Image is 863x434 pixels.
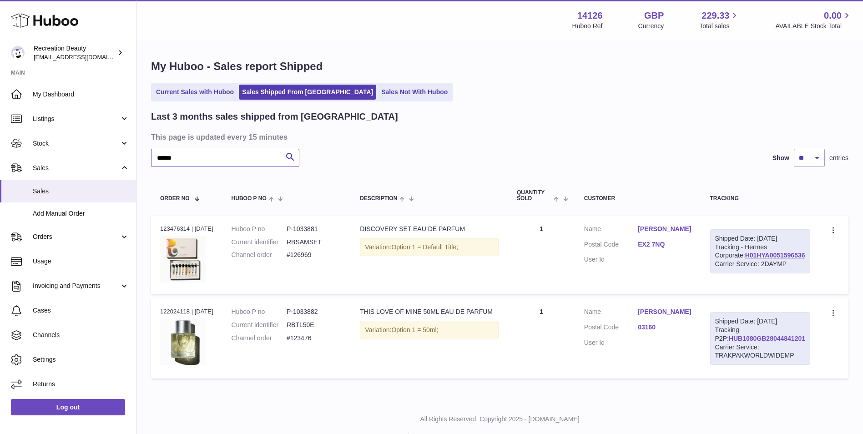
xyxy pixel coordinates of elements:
[287,251,342,259] dd: #126969
[34,53,134,61] span: [EMAIL_ADDRESS][DOMAIN_NAME]
[710,196,810,202] div: Tracking
[378,85,451,100] a: Sales Not With Huboo
[160,225,213,233] div: 123476314 | [DATE]
[33,232,120,241] span: Orders
[775,10,852,30] a: 0.00 AVAILABLE Stock Total
[287,308,342,316] dd: P-1033882
[508,216,575,294] td: 1
[151,132,846,142] h3: This page is updated every 15 minutes
[160,308,213,316] div: 122024118 | [DATE]
[33,115,120,123] span: Listings
[584,196,692,202] div: Customer
[151,59,848,74] h1: My Huboo - Sales report Shipped
[715,343,805,360] div: Carrier Service: TRAKPAKWORLDWIDEMP
[33,164,120,172] span: Sales
[232,308,287,316] dt: Huboo P no
[638,323,691,332] a: 03160
[360,238,499,257] div: Variation:
[572,22,603,30] div: Huboo Ref
[33,257,129,266] span: Usage
[33,139,120,148] span: Stock
[33,355,129,364] span: Settings
[232,225,287,233] dt: Huboo P no
[729,335,805,342] a: HUB1080GB28044841201
[151,111,398,123] h2: Last 3 months sales shipped from [GEOGRAPHIC_DATA]
[584,255,638,264] dt: User Id
[360,225,499,233] div: DISCOVERY SET EAU DE PARFUM
[232,196,267,202] span: Huboo P no
[287,334,342,343] dd: #123476
[710,229,810,274] div: Tracking - Hermes Corporate:
[699,22,740,30] span: Total sales
[644,10,664,22] strong: GBP
[391,243,458,251] span: Option 1 = Default Title;
[11,399,125,415] a: Log out
[239,85,376,100] a: Sales Shipped From [GEOGRAPHIC_DATA]
[584,308,638,318] dt: Name
[33,209,129,218] span: Add Manual Order
[287,321,342,329] dd: RBTL50E
[33,90,129,99] span: My Dashboard
[638,22,664,30] div: Currency
[144,415,856,424] p: All Rights Reserved. Copyright 2025 - [DOMAIN_NAME]
[33,187,129,196] span: Sales
[153,85,237,100] a: Current Sales with Huboo
[232,238,287,247] dt: Current identifier
[232,321,287,329] dt: Current identifier
[775,22,852,30] span: AVAILABLE Stock Total
[360,308,499,316] div: THIS LOVE OF MINE 50ML EAU DE PARFUM
[33,331,129,339] span: Channels
[638,225,691,233] a: [PERSON_NAME]
[584,225,638,236] dt: Name
[584,338,638,347] dt: User Id
[34,44,116,61] div: Recreation Beauty
[391,326,438,333] span: Option 1 = 50ml;
[702,10,729,22] span: 229.33
[508,298,575,378] td: 1
[638,240,691,249] a: EX2 7NQ
[699,10,740,30] a: 229.33 Total sales
[517,190,552,202] span: Quantity Sold
[715,317,805,326] div: Shipped Date: [DATE]
[33,380,129,389] span: Returns
[33,306,129,315] span: Cases
[710,312,810,365] div: Tracking P2P:
[584,240,638,251] dt: Postal Code
[745,252,805,259] a: H01HYA0051596536
[584,323,638,334] dt: Postal Code
[11,46,25,60] img: customercare@recreationbeauty.com
[160,196,190,202] span: Order No
[360,196,397,202] span: Description
[232,334,287,343] dt: Channel order
[577,10,603,22] strong: 14126
[829,154,848,162] span: entries
[232,251,287,259] dt: Channel order
[160,236,206,283] img: ANWD_12ML.jpg
[287,225,342,233] dd: P-1033881
[772,154,789,162] label: Show
[824,10,842,22] span: 0.00
[715,260,805,268] div: Carrier Service: 2DAYMP
[33,282,120,290] span: Invoicing and Payments
[715,234,805,243] div: Shipped Date: [DATE]
[360,321,499,339] div: Variation:
[287,238,342,247] dd: RBSAMSET
[638,308,691,316] a: [PERSON_NAME]
[160,318,206,365] img: Thisloveofmine50mledp.jpg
